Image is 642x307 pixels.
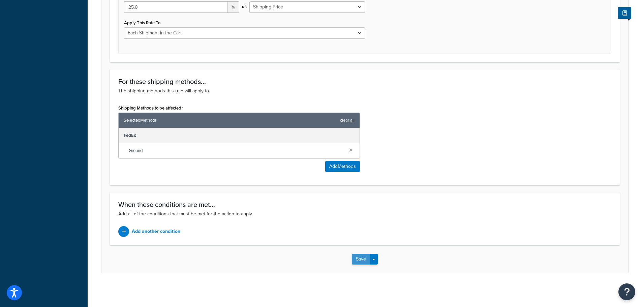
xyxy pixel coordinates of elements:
[118,87,611,95] p: The shipping methods this rule will apply to.
[340,116,355,125] a: clear all
[119,128,360,143] div: FedEx
[325,161,360,172] button: AddMethods
[118,201,611,208] h3: When these conditions are met...
[118,78,611,85] h3: For these shipping methods...
[242,2,247,11] span: of:
[618,283,635,300] button: Open Resource Center
[124,116,337,125] span: Selected Methods
[227,1,239,13] span: %
[124,20,160,25] label: Apply This Rate To
[618,7,631,19] button: Show Help Docs
[132,227,180,236] p: Add another condition
[352,254,370,265] button: Save
[118,210,611,218] p: Add all of the conditions that must be met for the action to apply.
[129,146,344,155] span: Ground
[118,105,183,111] label: Shipping Methods to be affected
